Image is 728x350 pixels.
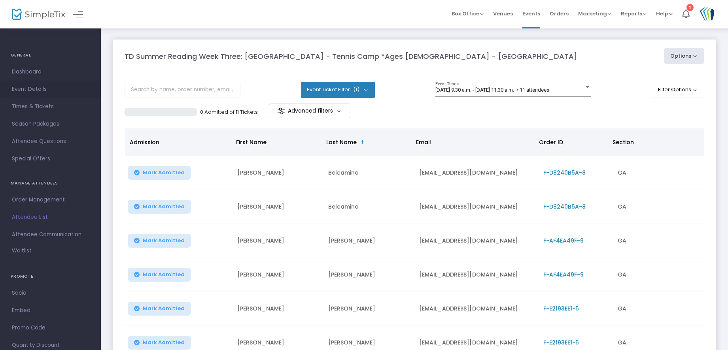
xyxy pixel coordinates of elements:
[277,107,285,115] img: filter
[12,119,89,129] span: Season Packages
[125,82,240,98] input: Search by name, order number, email, ip address
[143,339,185,346] span: Mark Admitted
[233,292,323,326] td: [PERSON_NAME]
[143,305,185,312] span: Mark Admitted
[12,323,89,333] span: Promo Code
[550,4,569,24] span: Orders
[359,139,366,145] span: Sortable
[128,302,191,316] button: Mark Admitted
[522,4,540,24] span: Events
[414,224,539,258] td: [EMAIL_ADDRESS][DOMAIN_NAME]
[11,269,90,284] h4: PROMOTE
[12,230,89,240] span: Attendee Communication
[12,212,89,222] span: Attendee List
[323,224,414,258] td: [PERSON_NAME]
[323,156,414,190] td: Belcamino
[656,10,673,17] span: Help
[543,237,584,245] span: F-AF4EA49F-9
[11,175,90,191] h4: MANAGE ATTENDEES
[12,305,89,316] span: Embed
[233,224,323,258] td: [PERSON_NAME]
[613,190,704,224] td: GA
[236,138,267,146] span: First Name
[11,47,90,63] h4: GENERAL
[130,138,159,146] span: Admission
[621,10,647,17] span: Reports
[128,166,191,180] button: Mark Admitted
[323,258,414,292] td: [PERSON_NAME]
[143,203,185,210] span: Mark Admitted
[613,258,704,292] td: GA
[12,84,89,94] span: Event Details
[664,48,704,64] button: Options
[414,292,539,326] td: [EMAIL_ADDRESS][DOMAIN_NAME]
[414,190,539,224] td: [EMAIL_ADDRESS][DOMAIN_NAME]
[125,51,577,62] m-panel-title: TD Summer Reading Week Three: [GEOGRAPHIC_DATA] - Tennis Camp *Ages [DEMOGRAPHIC_DATA] - [GEOGRAP...
[543,271,584,278] span: F-AF4EA49F-9
[233,190,323,224] td: [PERSON_NAME]
[414,258,539,292] td: [EMAIL_ADDRESS][DOMAIN_NAME]
[543,339,579,346] span: F-E2193EE1-5
[326,138,357,146] span: Last Name
[128,200,191,214] button: Mark Admitted
[543,169,586,177] span: F-D8240B5A-8
[652,82,704,98] button: Filter Options
[323,190,414,224] td: Belcamino
[686,4,694,11] div: 1
[233,258,323,292] td: [PERSON_NAME]
[416,138,431,146] span: Email
[269,103,351,118] m-button: Advanced filters
[12,154,89,164] span: Special Offers
[613,138,634,146] span: Section
[613,224,704,258] td: GA
[200,108,258,116] p: 0 Admitted of 11 Tickets
[12,247,32,255] span: Waitlist
[323,292,414,326] td: [PERSON_NAME]
[12,195,89,205] span: Order Management
[12,67,89,77] span: Dashboard
[128,234,191,248] button: Mark Admitted
[12,136,89,147] span: Attendee Questions
[578,10,611,17] span: Marketing
[12,102,89,112] span: Times & Tickets
[543,305,579,312] span: F-E2193EE1-5
[613,292,704,326] td: GA
[435,87,549,93] span: [DATE] 9:30 a.m. - [DATE] 11:30 a.m. • 11 attendees
[301,82,375,98] button: Event Ticket Filter(1)
[452,10,484,17] span: Box Office
[539,138,563,146] span: Order ID
[143,237,185,244] span: Mark Admitted
[143,169,185,176] span: Mark Admitted
[128,268,191,282] button: Mark Admitted
[143,271,185,278] span: Mark Admitted
[414,156,539,190] td: [EMAIL_ADDRESS][DOMAIN_NAME]
[233,156,323,190] td: [PERSON_NAME]
[12,288,89,298] span: Social
[128,336,191,350] button: Mark Admitted
[613,156,704,190] td: GA
[493,4,513,24] span: Venues
[543,203,586,211] span: F-D8240B5A-8
[353,87,359,93] span: (1)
